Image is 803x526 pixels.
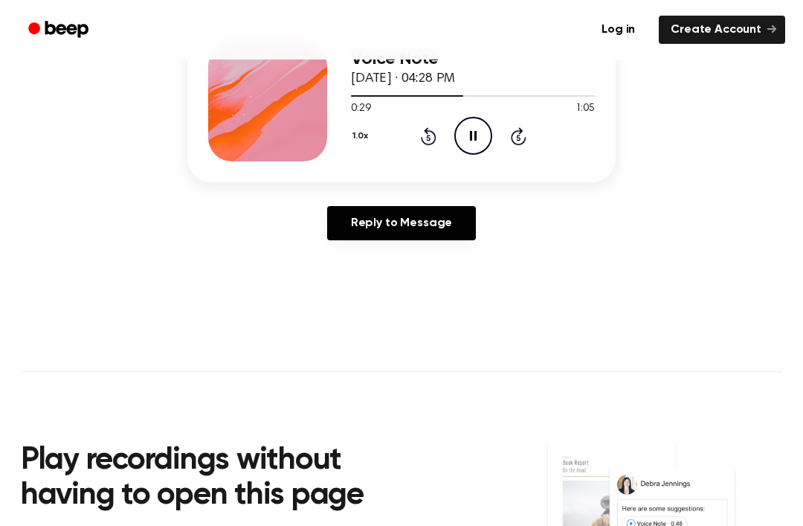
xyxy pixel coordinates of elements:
[351,101,370,117] span: 0:29
[327,206,476,240] a: Reply to Message
[351,124,373,149] button: 1.0x
[587,13,650,47] a: Log in
[575,101,595,117] span: 1:05
[351,72,455,86] span: [DATE] · 04:28 PM
[21,443,422,514] h2: Play recordings without having to open this page
[659,16,785,44] a: Create Account
[18,16,102,45] a: Beep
